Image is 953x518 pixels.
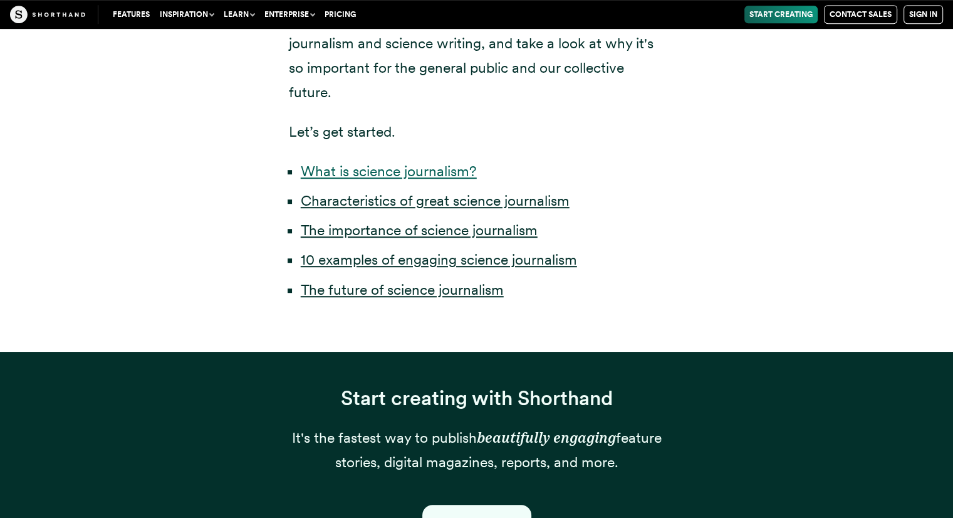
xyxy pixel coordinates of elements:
img: The Craft [10,6,85,23]
h3: Start creating with Shorthand [289,386,665,411]
p: In this article, we’re going to geek out about science journalism and science writing, and take a... [289,7,665,105]
a: The future of science journalism [301,281,504,299]
button: Inspiration [155,6,219,23]
a: 10 examples of engaging science journalism [301,251,577,268]
a: Sign in [904,5,943,24]
a: Pricing [320,6,361,23]
button: Enterprise [259,6,320,23]
p: Let’s get started. [289,120,665,144]
p: It's the fastest way to publish feature stories, digital magazines, reports, and more. [289,426,665,475]
a: Start Creating [744,6,818,23]
em: beautifully engaging [477,429,616,447]
a: The importance of science journalism [301,221,538,239]
a: What is science journalism? [301,162,477,180]
a: Characteristics of great science journalism [301,192,570,209]
button: Learn [219,6,259,23]
a: Contact Sales [824,5,897,24]
a: Features [108,6,155,23]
